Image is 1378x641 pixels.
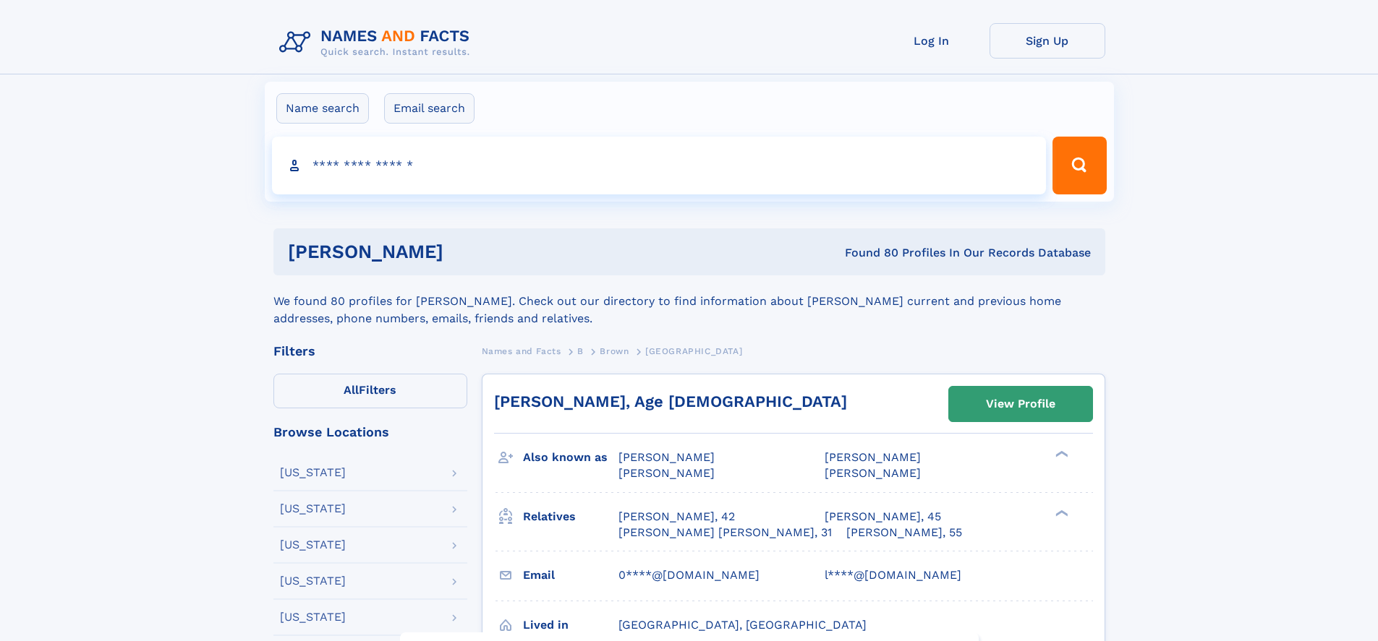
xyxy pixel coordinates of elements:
[384,93,475,124] label: Email search
[344,383,359,397] span: All
[825,509,941,525] a: [PERSON_NAME], 45
[1052,508,1069,517] div: ❯
[1052,449,1069,459] div: ❯
[280,575,346,587] div: [US_STATE]
[990,23,1105,59] a: Sign Up
[846,525,962,541] a: [PERSON_NAME], 55
[618,450,715,464] span: [PERSON_NAME]
[618,466,715,480] span: [PERSON_NAME]
[645,346,742,356] span: [GEOGRAPHIC_DATA]
[577,342,584,360] a: B
[276,93,369,124] label: Name search
[825,450,921,464] span: [PERSON_NAME]
[1052,137,1106,194] button: Search Button
[600,346,629,356] span: Brown
[482,342,561,360] a: Names and Facts
[288,243,645,261] h1: [PERSON_NAME]
[523,613,618,637] h3: Lived in
[273,275,1105,327] div: We found 80 profiles for [PERSON_NAME]. Check out our directory to find information about [PERSON...
[273,345,467,358] div: Filters
[273,374,467,408] label: Filters
[618,618,867,632] span: [GEOGRAPHIC_DATA], [GEOGRAPHIC_DATA]
[618,525,832,541] a: [PERSON_NAME] [PERSON_NAME], 31
[523,504,618,529] h3: Relatives
[280,611,346,623] div: [US_STATE]
[618,509,735,525] a: [PERSON_NAME], 42
[273,426,467,439] div: Browse Locations
[280,539,346,551] div: [US_STATE]
[273,23,482,62] img: Logo Names and Facts
[280,503,346,515] div: [US_STATE]
[523,445,618,470] h3: Also known as
[949,387,1092,421] a: View Profile
[577,346,584,356] span: B
[644,245,1091,261] div: Found 80 Profiles In Our Records Database
[825,466,921,480] span: [PERSON_NAME]
[523,563,618,588] h3: Email
[494,392,847,410] a: [PERSON_NAME], Age [DEMOGRAPHIC_DATA]
[600,342,629,360] a: Brown
[280,467,346,478] div: [US_STATE]
[272,137,1047,194] input: search input
[986,387,1055,421] div: View Profile
[874,23,990,59] a: Log In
